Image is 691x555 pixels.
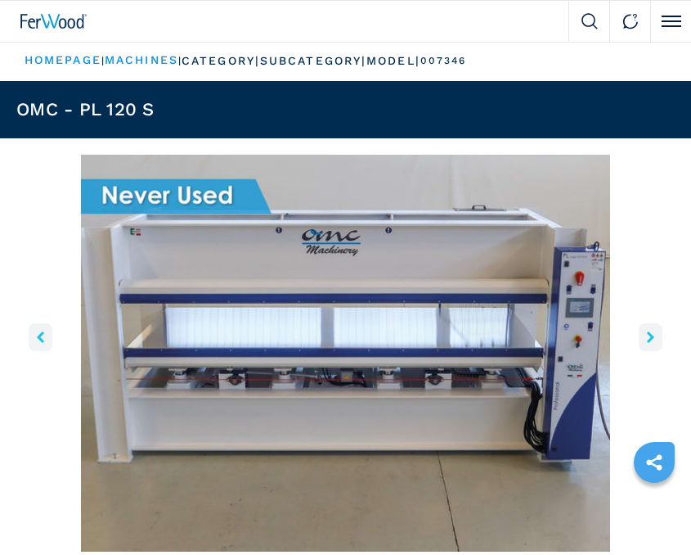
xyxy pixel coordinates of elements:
a: machines [105,53,178,66]
p: subcategory | [260,53,366,70]
p: model | [366,53,420,70]
span: | [178,55,182,66]
img: Search [581,13,598,29]
iframe: Chat [621,481,679,543]
span: | [101,55,105,66]
img: Hot Presses OMC PL 120 S [16,155,675,552]
img: Contact us [622,13,639,29]
a: HOMEPAGE [25,53,101,66]
button: left-button [29,323,52,351]
a: sharethis [634,442,675,483]
button: right-button [639,323,662,351]
img: Ferwood [20,14,87,29]
h1: OMC - PL 120 S [16,101,155,119]
p: category | [182,53,260,70]
p: 007346 [420,54,467,68]
button: Click to toggle menu [650,1,691,42]
div: Go to Slide 1 [16,155,675,552]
